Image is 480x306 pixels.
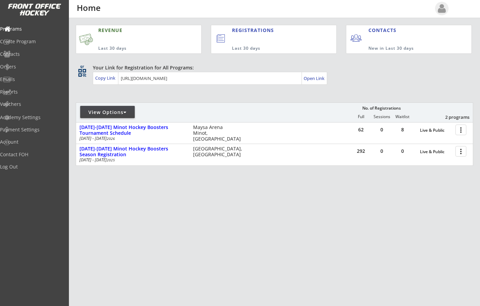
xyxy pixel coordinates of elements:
[107,136,115,141] em: 2026
[455,146,466,157] button: more_vert
[79,158,184,162] div: [DATE] - [DATE]
[392,127,413,132] div: 8
[368,46,440,51] div: New in Last 30 days
[455,125,466,135] button: more_vert
[368,27,399,34] div: CONTACTS
[372,127,392,132] div: 0
[392,114,412,119] div: Waitlist
[392,149,413,154] div: 0
[193,125,247,142] div: Maysa Arena Minot, [GEOGRAPHIC_DATA]
[351,149,371,154] div: 292
[304,76,325,81] div: Open Link
[360,106,403,111] div: No. of Registrations
[79,146,186,158] div: [DATE]-[DATE] Minot Hockey Boosters Season Registration
[77,68,87,78] button: qr_code
[304,74,325,83] a: Open Link
[80,109,135,116] div: View Options
[372,149,392,154] div: 0
[193,146,247,158] div: [GEOGRAPHIC_DATA], [GEOGRAPHIC_DATA]
[434,114,469,120] div: 2 programs
[232,46,308,51] div: Last 30 days
[93,64,452,71] div: Your Link for Registration for All Programs:
[98,27,170,34] div: REVENUE
[98,46,170,51] div: Last 30 days
[351,127,371,132] div: 62
[420,128,452,133] div: Live & Public
[232,27,306,34] div: REGISTRATIONS
[420,149,452,154] div: Live & Public
[78,64,86,69] div: qr
[372,114,392,119] div: Sessions
[351,114,371,119] div: Full
[79,125,186,136] div: [DATE]-[DATE] Minot Hockey Boosters Tournament Schedule
[79,136,184,141] div: [DATE] - [DATE]
[95,75,117,81] div: Copy Link
[107,158,115,162] em: 2025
